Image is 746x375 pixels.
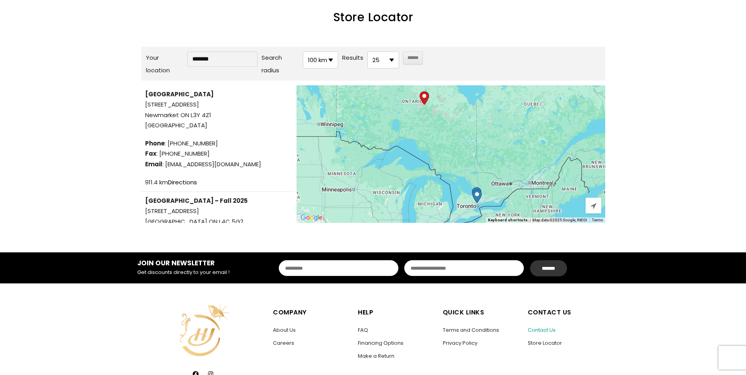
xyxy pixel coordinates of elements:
[145,90,214,98] strong: [GEOGRAPHIC_DATA]
[273,307,350,318] h5: Company
[273,326,296,334] a: About Us
[443,339,477,347] a: Privacy Policy
[358,352,394,360] a: Make a Return
[472,187,481,201] div: Upper Canada Mall
[358,326,368,334] a: FAQ
[145,159,290,169] span: : [EMAIL_ADDRESS][DOMAIN_NAME]
[443,307,520,318] h5: Quick Links
[145,177,290,187] div: 911.4 km
[528,307,605,318] h5: Contact Us
[145,138,290,149] span: : [PHONE_NUMBER]
[298,213,324,223] img: Google
[145,139,165,147] strong: Phone
[528,339,562,347] a: Store Locator
[172,299,234,361] img: HJiconWeb-05
[298,213,324,223] a: Open this area in Google Maps (opens a new window)
[137,258,215,268] strong: JOIN OUR NEWSLETTER
[342,51,363,64] label: Results
[137,268,245,277] p: Get discounts directly to your email !
[145,149,290,159] span: : [PHONE_NUMBER]
[368,52,399,68] span: 25
[145,160,162,168] strong: Email
[168,178,197,186] a: Directions
[145,111,211,119] span: Newmarket ON L3Y 4Z1
[420,91,429,105] div: Start location
[141,11,605,23] h2: Store Locator
[472,189,482,203] div: Hillcrest Mall – Fall 2025
[303,52,338,68] span: 100 km
[262,51,299,77] label: Search radius
[488,217,528,223] button: Keyboard shortcuts
[145,99,290,110] span: [STREET_ADDRESS]
[146,51,183,77] label: Your location
[145,149,157,158] strong: Fax
[145,197,248,205] strong: [GEOGRAPHIC_DATA] – Fall 2025
[273,339,294,347] a: Careers
[145,206,290,216] span: [STREET_ADDRESS]
[532,218,587,222] span: Map data ©2025 Google, INEGI
[592,218,603,222] a: Terms
[443,326,499,334] a: Terms and Conditions
[528,326,556,334] a: Contact Us
[358,339,403,347] a: Financing Options
[145,217,243,226] span: [GEOGRAPHIC_DATA] ON L4C 5G2
[145,120,290,131] span: [GEOGRAPHIC_DATA]
[358,307,435,318] h5: Help
[591,202,596,210] span: 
